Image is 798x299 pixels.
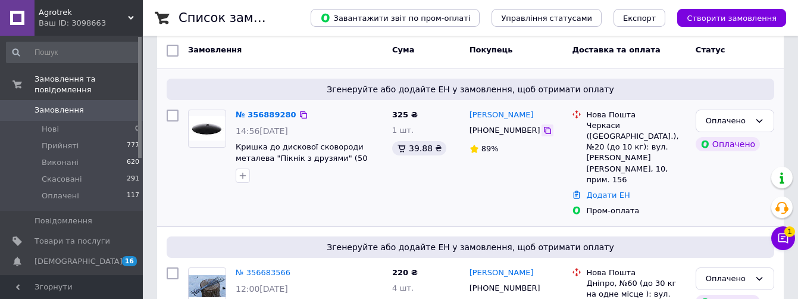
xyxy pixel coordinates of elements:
[35,105,84,116] span: Замовлення
[179,11,299,25] h1: Список замовлень
[696,137,760,151] div: Оплачено
[171,241,769,253] span: Згенеруйте або додайте ЕН у замовлення, щоб отримати оплату
[188,45,242,54] span: Замовлення
[236,142,367,173] a: Кришка до дискової сковороди металева "Пікнік з друзями" (50 см)
[586,267,686,278] div: Нова Пошта
[42,141,79,151] span: Прийняті
[236,110,296,119] a: № 356889280
[586,191,630,200] a: Додати ЕН
[127,141,139,151] span: 777
[189,275,226,297] img: Фото товару
[42,124,59,135] span: Нові
[135,124,139,135] span: 0
[696,45,725,54] span: Статус
[586,120,686,185] div: Черкаси ([GEOGRAPHIC_DATA].), №20 (до 10 кг): вул. [PERSON_NAME] [PERSON_NAME], 10, прим. 156
[392,141,446,155] div: 39.88 ₴
[171,83,769,95] span: Згенеруйте або додайте ЕН у замовлення, щоб отримати оплату
[35,216,92,226] span: Повідомлення
[470,267,534,279] a: [PERSON_NAME]
[492,9,602,27] button: Управління статусами
[687,14,777,23] span: Створити замовлення
[42,174,82,185] span: Скасовані
[586,205,686,216] div: Пром-оплата
[392,284,414,292] span: 4 шт.
[39,18,143,29] div: Ваш ID: 3098663
[392,268,418,277] span: 220 ₴
[614,9,666,27] button: Експорт
[127,157,139,168] span: 620
[623,14,656,23] span: Експорт
[706,115,750,127] div: Оплачено
[784,226,795,237] span: 1
[771,226,795,250] button: Чат з покупцем1
[320,13,470,23] span: Завантажити звіт по пром-оплаті
[127,191,139,201] span: 117
[481,144,499,153] span: 89%
[42,191,79,201] span: Оплачені
[392,110,418,119] span: 325 ₴
[392,126,414,135] span: 1 шт.
[501,14,592,23] span: Управління статусами
[572,45,660,54] span: Доставка та оплата
[127,174,139,185] span: 291
[189,116,226,141] img: Фото товару
[392,45,414,54] span: Cума
[677,9,786,27] button: Створити замовлення
[470,45,513,54] span: Покупець
[42,157,79,168] span: Виконані
[122,256,137,266] span: 16
[35,236,110,247] span: Товари та послуги
[236,284,288,294] span: 12:00[DATE]
[470,110,534,121] a: [PERSON_NAME]
[35,74,143,95] span: Замовлення та повідомлення
[39,7,128,18] span: Agrotrek
[311,9,480,27] button: Завантажити звіт по пром-оплаті
[467,281,543,296] div: [PHONE_NUMBER]
[586,110,686,120] div: Нова Пошта
[706,273,750,285] div: Оплачено
[6,42,140,63] input: Пошук
[236,126,288,136] span: 14:56[DATE]
[467,123,543,138] div: [PHONE_NUMBER]
[188,110,226,148] a: Фото товару
[236,268,290,277] a: № 356683566
[35,256,123,267] span: [DEMOGRAPHIC_DATA]
[665,13,786,22] a: Створити замовлення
